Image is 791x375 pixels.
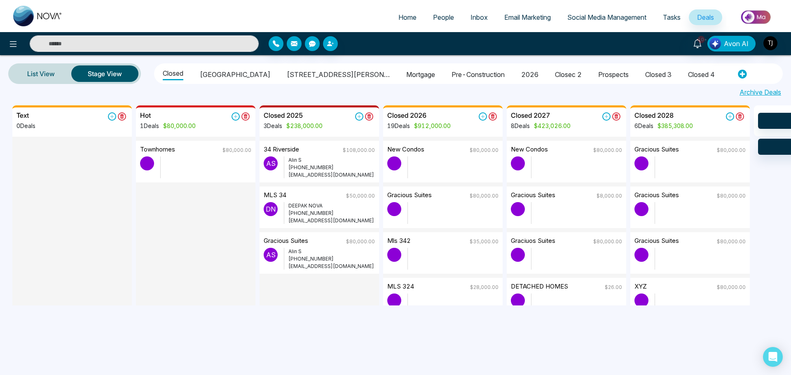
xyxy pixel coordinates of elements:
span: $80,000.00 [159,122,196,129]
p: 3 Deals [264,121,323,130]
p: Gracious suites [634,145,679,156]
li: [STREET_ADDRESS][PERSON_NAME] [287,66,390,80]
p: $80,000.00 [470,192,498,200]
button: Stage View [71,65,138,82]
a: Archive Deals [740,87,781,97]
p: Gracious suites [387,191,432,202]
p: $50,000.00 [346,192,375,200]
p: $80,000.00 [717,192,746,200]
span: $238,000.00 [282,122,323,129]
p: Graciuos suites [511,236,555,248]
a: Social Media Management [559,9,655,25]
a: Tasks [655,9,689,25]
p: $80,000.00 [593,238,622,245]
span: Inbox [470,13,488,21]
p: MLS 324 [387,282,414,293]
span: $912,000.00 [410,122,451,129]
p: DEEPAK NOVA [288,202,375,210]
li: 2026 [521,66,538,80]
p: $80,000.00 [470,147,498,154]
img: Market-place.gif [726,8,786,26]
div: Open Intercom Messenger [763,347,783,367]
p: [EMAIL_ADDRESS][DOMAIN_NAME] [288,263,375,270]
a: People [425,9,462,25]
li: Prospects [598,66,629,80]
a: Inbox [462,9,496,25]
p: MLS 34 [264,191,286,202]
p: $80,000.00 [717,238,746,245]
span: Avon AI [724,39,749,49]
p: 0 Deals [16,121,40,130]
li: [GEOGRAPHIC_DATA] [200,66,270,80]
p: New Condos [511,145,548,156]
p: New Condos [387,145,424,156]
p: XYZ [634,282,647,293]
p: DETACHED HOMES [511,282,568,293]
p: 1 Deals [140,121,196,130]
p: [PHONE_NUMBER] [288,164,375,171]
h5: Closed 2025 [264,112,303,119]
span: $385,308.00 [653,122,693,129]
p: $8,000.00 [597,192,622,200]
p: $80,000.00 [346,238,375,245]
span: Tasks [663,13,681,21]
p: 19 Deals [387,121,451,130]
a: List View [11,64,71,84]
li: Closed [163,65,183,80]
h5: Hot [140,112,151,119]
p: $80,000.00 [717,284,746,291]
p: A S [264,248,278,262]
p: [EMAIL_ADDRESS][DOMAIN_NAME] [288,217,375,224]
p: mls 342 [387,236,411,248]
span: 10+ [697,36,705,43]
p: Gracious suites [634,236,679,248]
li: pre-construction [452,66,505,80]
p: Gracious suites [634,191,679,202]
button: Avon AI [707,36,756,51]
a: Deals [689,9,722,25]
p: Alin S [288,248,375,255]
p: $108,000.00 [343,147,375,154]
p: Alin S [288,156,375,164]
h5: Closed 2028 [634,112,674,119]
p: 34 riverside [264,145,299,156]
p: 8 Deals [511,121,571,130]
h5: Closed 2027 [511,112,550,119]
p: 6 Deals [634,121,693,130]
span: Home [398,13,417,21]
p: $28,000.00 [470,284,498,291]
p: [PHONE_NUMBER] [288,255,375,263]
h5: Text [16,112,29,119]
li: Closed 4 [688,66,715,80]
span: Email Marketing [504,13,551,21]
span: Deals [697,13,714,21]
p: D N [264,202,278,216]
span: $423,026.00 [530,122,571,129]
p: Townhomes [140,145,175,156]
p: $35,000.00 [470,238,498,245]
p: $80,000.00 [593,147,622,154]
p: $26.00 [605,284,622,291]
p: [PHONE_NUMBER] [288,210,375,217]
img: Lead Flow [709,38,721,49]
img: User Avatar [763,36,777,50]
li: closed 3 [645,66,672,80]
p: $80,000.00 [717,147,746,154]
li: closec 2 [555,66,582,80]
p: [EMAIL_ADDRESS][DOMAIN_NAME] [288,171,375,179]
a: Home [390,9,425,25]
p: $80,000.00 [222,147,251,154]
img: Nova CRM Logo [13,6,63,26]
span: Social Media Management [567,13,646,21]
h5: Closed 2026 [387,112,426,119]
a: 10+ [688,36,707,50]
span: People [433,13,454,21]
a: Email Marketing [496,9,559,25]
p: A S [264,156,278,170]
li: Mortgage [406,66,435,80]
p: Gracious suites [264,236,308,248]
p: Gracious suites [511,191,555,202]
